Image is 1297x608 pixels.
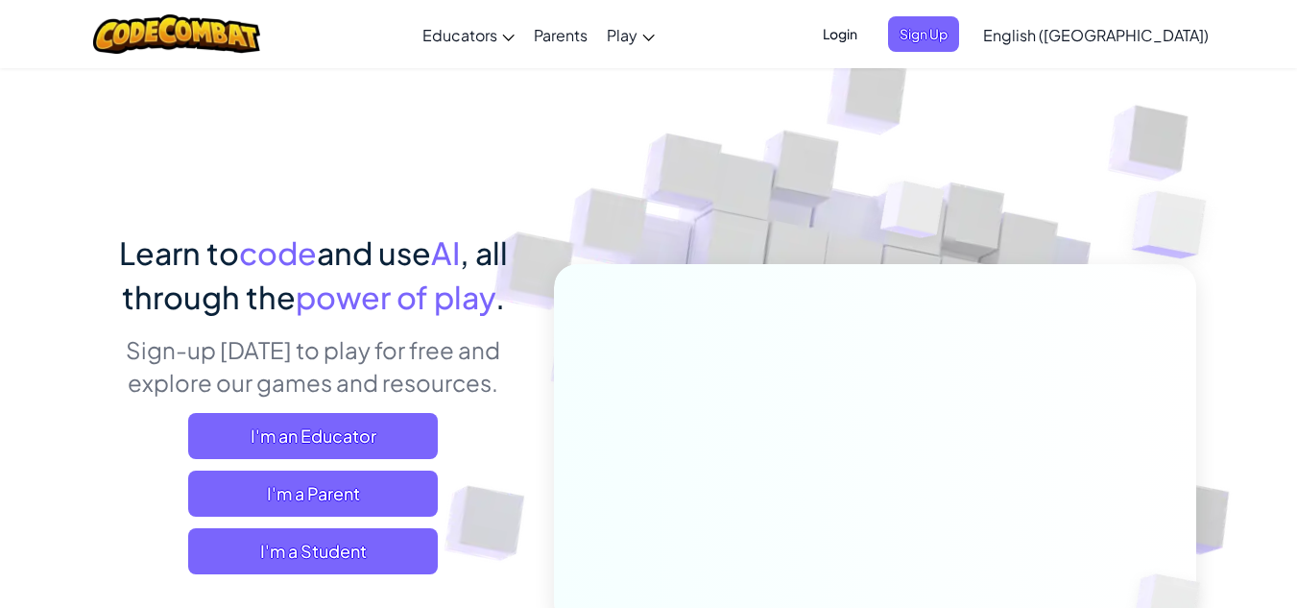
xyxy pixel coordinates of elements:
[844,143,982,286] img: Overlap cubes
[607,25,637,45] span: Play
[888,16,959,52] button: Sign Up
[495,278,505,316] span: .
[431,233,460,272] span: AI
[188,413,438,459] a: I'm an Educator
[1093,144,1260,306] img: Overlap cubes
[119,233,239,272] span: Learn to
[93,14,261,54] img: CodeCombat logo
[188,528,438,574] button: I'm a Student
[102,333,525,399] p: Sign-up [DATE] to play for free and explore our games and resources.
[188,471,438,517] a: I'm a Parent
[597,9,664,61] a: Play
[296,278,495,316] span: power of play
[413,9,524,61] a: Educators
[422,25,497,45] span: Educators
[811,16,869,52] button: Login
[317,233,431,272] span: and use
[239,233,317,272] span: code
[973,9,1218,61] a: English ([GEOGRAPHIC_DATA])
[983,25,1209,45] span: English ([GEOGRAPHIC_DATA])
[524,9,597,61] a: Parents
